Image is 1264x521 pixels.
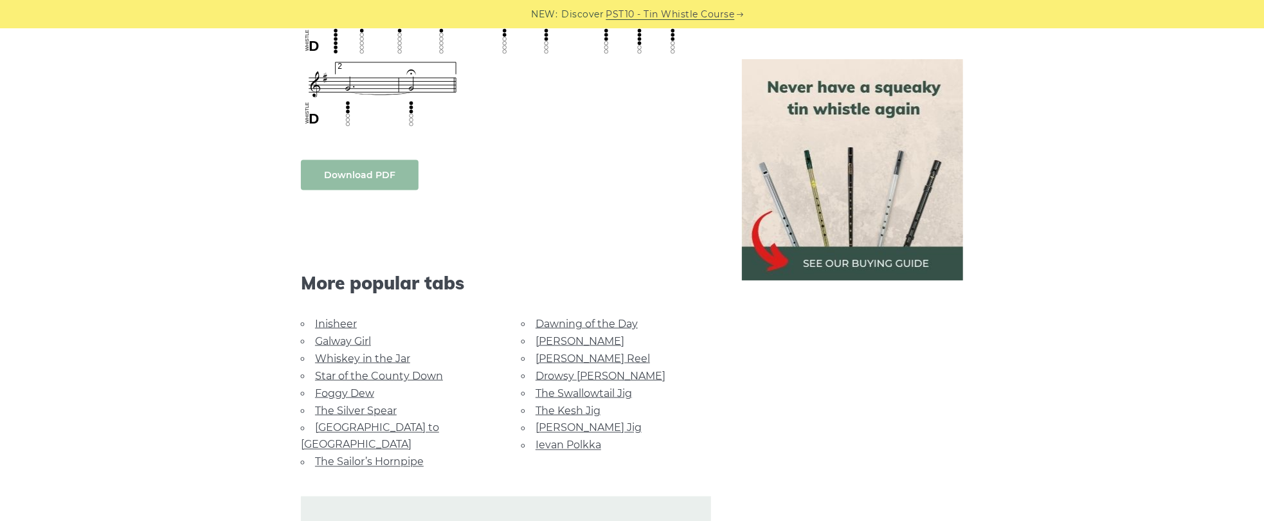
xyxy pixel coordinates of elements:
span: Discover [562,7,604,22]
a: Star of the County Down [315,370,443,382]
a: Whiskey in the Jar [315,352,410,365]
a: The Sailor’s Hornpipe [315,456,424,468]
a: Foggy Dew [315,387,374,399]
a: The Silver Spear [315,405,397,417]
a: Dawning of the Day [536,318,638,330]
a: [PERSON_NAME] [536,335,624,347]
a: Download PDF [301,160,419,190]
a: Drowsy [PERSON_NAME] [536,370,665,382]
a: Ievan Polkka [536,439,601,452]
a: PST10 - Tin Whistle Course [606,7,735,22]
a: The Kesh Jig [536,405,600,417]
a: [PERSON_NAME] Reel [536,352,650,365]
span: More popular tabs [301,272,711,294]
a: [PERSON_NAME] Jig [536,422,642,434]
a: Inisheer [315,318,357,330]
span: NEW: [532,7,558,22]
a: [GEOGRAPHIC_DATA] to [GEOGRAPHIC_DATA] [301,422,439,451]
img: tin whistle buying guide [742,59,963,280]
a: The Swallowtail Jig [536,387,632,399]
a: Galway Girl [315,335,371,347]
